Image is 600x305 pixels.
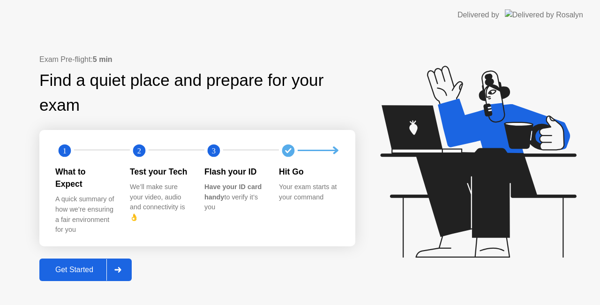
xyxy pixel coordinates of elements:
text: 1 [63,146,67,155]
div: A quick summary of how we’re ensuring a fair environment for you [55,194,115,235]
text: 3 [212,146,216,155]
div: Exam Pre-flight: [39,54,355,65]
b: 5 min [93,55,112,63]
div: Hit Go [279,166,338,178]
div: Test your Tech [130,166,189,178]
div: Your exam starts at your command [279,182,338,202]
img: Delivered by Rosalyn [505,9,583,20]
div: Find a quiet place and prepare for your exam [39,68,355,118]
div: to verify it’s you [204,182,264,213]
text: 2 [137,146,141,155]
div: What to Expect [55,166,115,191]
div: We’ll make sure your video, audio and connectivity is 👌 [130,182,189,222]
button: Get Started [39,259,132,281]
div: Get Started [42,266,106,274]
b: Have your ID card handy [204,183,262,201]
div: Delivered by [457,9,499,21]
div: Flash your ID [204,166,264,178]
